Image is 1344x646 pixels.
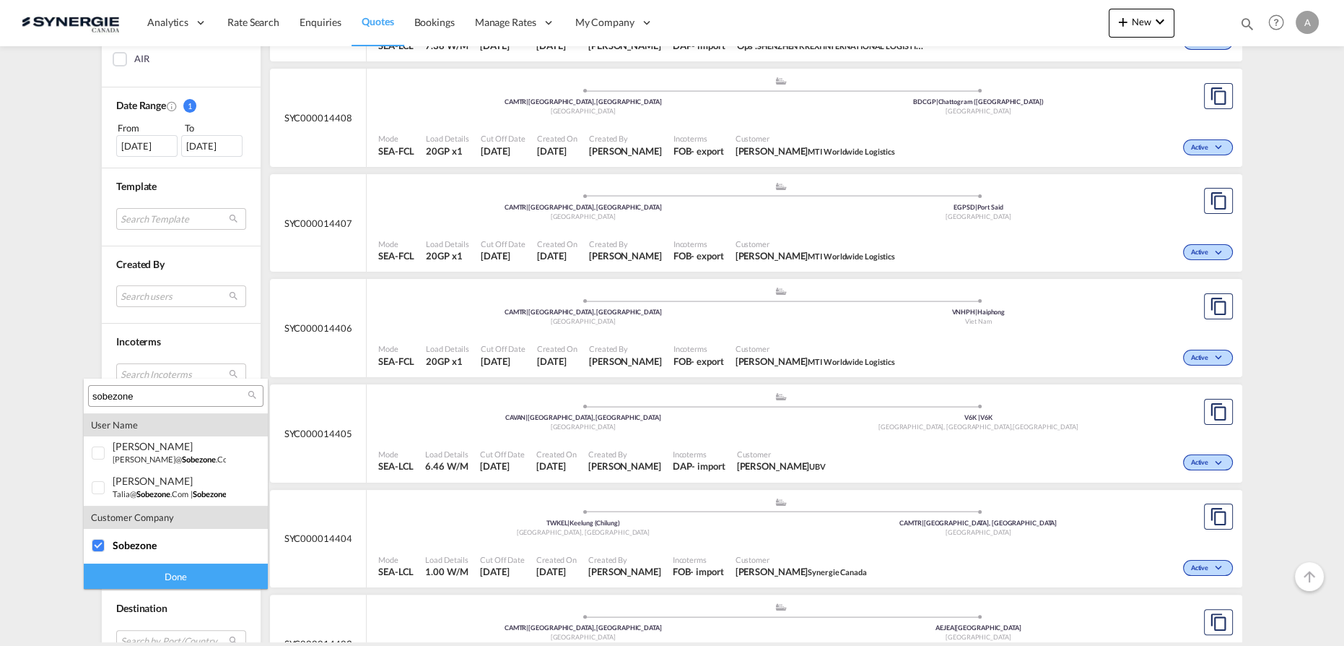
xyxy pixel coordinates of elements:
[113,489,188,499] small: talia@ .com
[113,539,226,551] div: <span class="highlightedText">sobezone</span>
[191,489,227,499] small: |
[193,489,227,499] span: sobezone
[182,455,216,464] span: sobezone
[113,455,234,464] small: [PERSON_NAME]@ .com
[113,475,226,487] div: talia Legault
[92,390,248,403] input: Search Customer Details
[113,539,157,551] span: sobezone
[84,413,268,436] div: user name
[84,564,268,589] div: Done
[136,489,170,499] span: sobezone
[84,506,268,529] div: customer company
[113,440,226,452] div: genevieve ETHIER
[247,389,258,400] md-icon: icon-magnify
